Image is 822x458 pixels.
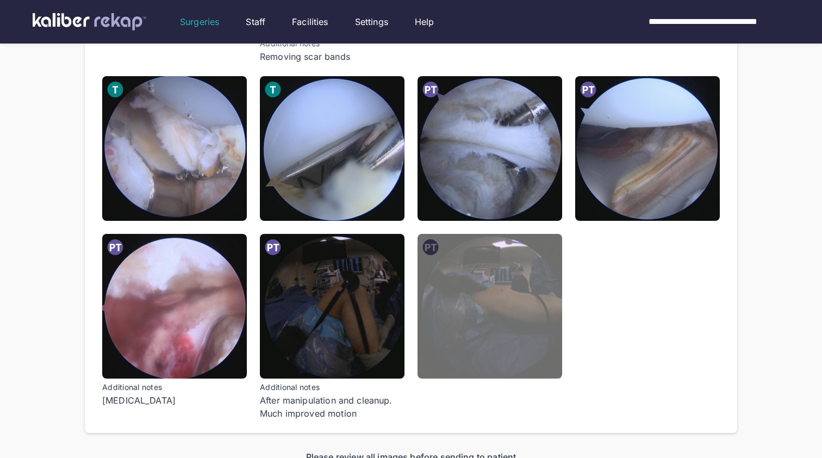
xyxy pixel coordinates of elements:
a: Surgeries [180,15,219,28]
span: [MEDICAL_DATA] [102,394,176,407]
img: Still0023.jpg [418,234,562,379]
span: Removing scar bands [260,50,350,63]
a: Help [415,15,434,28]
img: kaliber labs logo [33,13,146,30]
a: Settings [355,15,388,28]
img: Still0021.jpg [102,234,247,379]
img: Still0022.jpg [260,234,404,379]
span: Additional notes [260,383,404,392]
a: Staff [246,15,265,28]
img: post-treatment-icon.f6304ef6.svg [422,81,439,98]
img: post-treatment-icon.f6304ef6.svg [107,238,124,256]
img: post-treatment-icon.f6304ef6.svg [580,81,597,98]
span: After manipulation and cleanup. Much improved motion [260,394,404,420]
img: treatment-icon.9f8bb349.svg [264,81,282,98]
img: post-treatment-icon.f6304ef6.svg [264,238,282,256]
img: Still0017.jpg [102,76,247,221]
img: treatment-icon.9f8bb349.svg [107,81,124,98]
img: Still0020.jpg [575,76,720,221]
span: Additional notes [260,39,350,48]
img: Still0018.jpg [260,76,404,221]
span: Additional notes [102,383,176,392]
a: Facilities [292,15,328,28]
img: Still0019.jpg [418,76,562,221]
